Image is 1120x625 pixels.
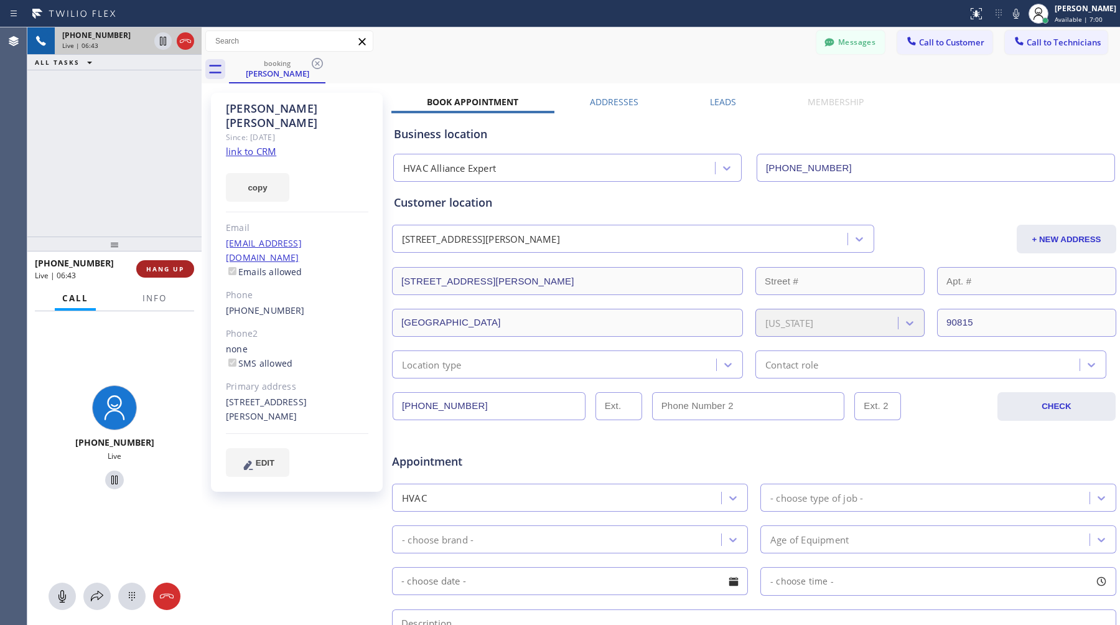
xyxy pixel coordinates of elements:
span: Call [62,293,88,304]
div: [PERSON_NAME] [PERSON_NAME] [226,101,368,130]
a: [EMAIL_ADDRESS][DOMAIN_NAME] [226,237,302,263]
span: Call to Technicians [1027,37,1101,48]
button: Mute [49,583,76,610]
span: Live [108,451,121,461]
label: Addresses [590,96,638,108]
button: copy [226,173,289,202]
input: Phone Number [393,392,586,420]
button: Mute [1007,5,1025,22]
button: HANG UP [136,260,194,278]
div: HVAC [402,491,427,505]
div: Phone [226,288,368,303]
button: Open directory [83,583,111,610]
input: Apt. # [937,267,1116,295]
input: Ext. 2 [854,392,901,420]
span: [PHONE_NUMBER] [62,30,131,40]
span: Available | 7:00 [1055,15,1103,24]
button: Messages [816,31,885,54]
span: Live | 06:43 [35,270,76,281]
div: Phone2 [226,327,368,341]
div: Customer location [394,194,1114,211]
div: Email [226,221,368,235]
div: booking [230,59,324,68]
div: Age of Equipment [770,532,849,547]
button: Hold Customer [154,32,172,50]
input: Search [206,31,373,51]
label: Leads [710,96,736,108]
div: - choose type of job - [770,491,863,505]
button: Info [135,286,174,311]
button: EDIT [226,448,289,477]
a: link to CRM [226,145,276,157]
button: Call to Customer [897,31,992,54]
span: [PHONE_NUMBER] [75,436,154,448]
div: [STREET_ADDRESS][PERSON_NAME] [402,232,560,247]
label: Book Appointment [427,96,518,108]
label: Emails allowed [226,266,302,278]
input: Ext. [595,392,642,420]
a: [PHONE_NUMBER] [226,304,305,316]
input: ZIP [937,309,1116,337]
span: Live | 06:43 [62,41,98,50]
span: [PHONE_NUMBER] [35,257,114,269]
div: - choose brand - [402,532,474,547]
input: Emails allowed [228,267,236,275]
button: Hold Customer [105,471,124,489]
span: ALL TASKS [35,58,80,67]
div: none [226,342,368,371]
span: HANG UP [146,265,184,273]
button: Hang up [177,32,194,50]
input: Street # [755,267,925,295]
label: Membership [808,96,864,108]
span: Appointment [392,453,632,470]
div: HVAC Alliance Expert [403,161,496,176]
div: Primary address [226,380,368,394]
input: Phone Number [757,154,1115,182]
span: Info [142,293,167,304]
button: Call to Technicians [1005,31,1108,54]
label: SMS allowed [226,357,292,369]
span: EDIT [256,458,274,468]
div: [PERSON_NAME] [230,68,324,79]
input: City [392,309,743,337]
button: Hang up [153,583,180,610]
div: Since: [DATE] [226,130,368,144]
input: Address [392,267,743,295]
div: James Armstrong [230,55,324,82]
input: SMS allowed [228,359,236,367]
input: Phone Number 2 [652,392,845,420]
div: [PERSON_NAME] [1055,3,1116,14]
input: - choose date - [392,567,748,595]
button: + NEW ADDRESS [1017,225,1116,253]
button: CHECK [997,392,1116,421]
span: - choose time - [770,575,834,587]
div: [STREET_ADDRESS][PERSON_NAME] [226,395,368,424]
button: Open dialpad [118,583,146,610]
div: Location type [402,357,462,372]
span: Call to Customer [919,37,984,48]
div: Contact role [765,357,818,372]
button: ALL TASKS [27,55,105,70]
button: Call [55,286,96,311]
div: Business location [394,126,1114,143]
